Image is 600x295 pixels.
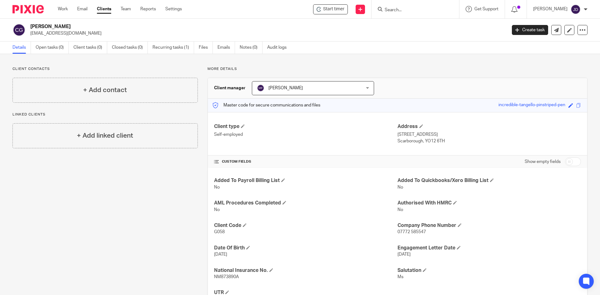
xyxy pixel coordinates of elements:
span: No [397,208,403,212]
h4: Salutation [397,267,581,274]
span: [DATE] [397,252,411,257]
span: No [214,208,220,212]
h4: CUSTOM FIELDS [214,159,397,164]
a: Client tasks (0) [73,42,107,54]
a: Create task [512,25,548,35]
h4: AML Procedures Completed [214,200,397,206]
span: 07772 585547 [397,230,426,234]
h4: + Add contact [83,85,127,95]
h2: [PERSON_NAME] [30,23,408,30]
span: Get Support [474,7,498,11]
span: No [397,185,403,189]
a: Files [199,42,213,54]
img: Pixie [12,5,44,13]
p: [PERSON_NAME] [533,6,567,12]
span: [DATE] [214,252,227,257]
p: Scarborough, YO12 6TH [397,138,581,144]
input: Search [384,7,440,13]
span: Start timer [323,6,344,12]
h4: Client type [214,123,397,130]
a: Email [77,6,87,12]
span: G058 [214,230,225,234]
h4: Authorised With HMRC [397,200,581,206]
p: Linked clients [12,112,198,117]
a: Emails [217,42,235,54]
a: Details [12,42,31,54]
a: Notes (0) [240,42,262,54]
a: Open tasks (0) [36,42,69,54]
a: Recurring tasks (1) [152,42,194,54]
h4: Added To Payroll Billing List [214,177,397,184]
a: Settings [165,6,182,12]
h4: Date Of Birth [214,245,397,251]
h4: + Add linked client [77,131,133,140]
p: [EMAIL_ADDRESS][DOMAIN_NAME] [30,30,502,37]
a: Reports [140,6,156,12]
img: svg%3E [12,23,26,37]
h4: Address [397,123,581,130]
img: svg%3E [571,4,581,14]
a: Clients [97,6,111,12]
span: No [214,185,220,189]
h4: Company Phone Number [397,222,581,229]
a: Closed tasks (0) [112,42,148,54]
p: Master code for secure communications and files [212,102,320,108]
a: Work [58,6,68,12]
p: Self-employed [214,131,397,138]
a: Team [121,6,131,12]
span: Ms [397,275,403,279]
h4: Added To Quickbooks/Xero Billing List [397,177,581,184]
label: Show empty fields [525,159,561,165]
a: Audit logs [267,42,291,54]
p: Client contacts [12,66,198,71]
h3: Client manager [214,85,246,91]
p: [STREET_ADDRESS] [397,131,581,138]
h4: Engagement Letter Date [397,245,581,251]
h4: Client Code [214,222,397,229]
img: svg%3E [257,84,264,92]
span: [PERSON_NAME] [268,86,303,90]
div: incredible-tangello-pinstriped-pen [498,102,565,109]
div: Carol Ann Green [313,4,348,14]
span: NM873890A [214,275,239,279]
p: More details [207,66,587,71]
h4: National Insurance No. [214,267,397,274]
